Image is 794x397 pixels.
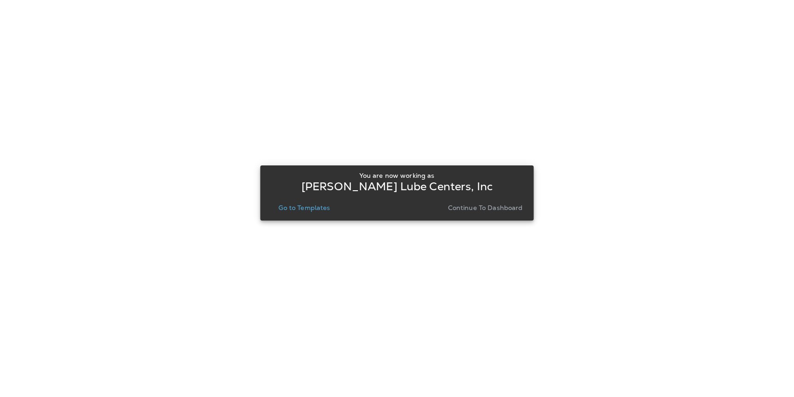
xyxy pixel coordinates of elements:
button: Continue to Dashboard [444,201,527,214]
p: Continue to Dashboard [448,204,523,211]
button: Go to Templates [275,201,334,214]
p: You are now working as [359,172,434,179]
p: Go to Templates [278,204,330,211]
p: [PERSON_NAME] Lube Centers, Inc [301,183,493,190]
